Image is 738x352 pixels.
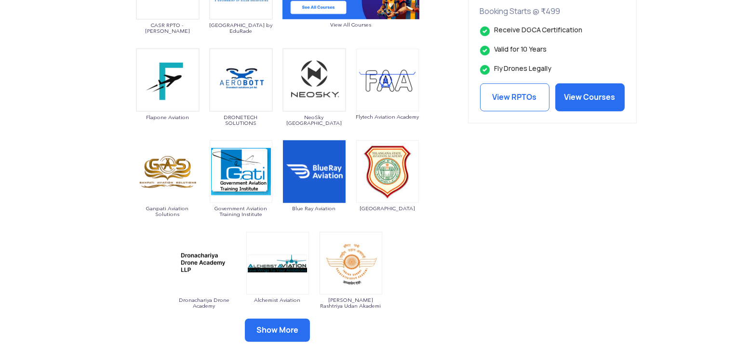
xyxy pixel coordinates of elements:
li: Receive DGCA Certification [480,26,625,35]
span: Ganpati Aviation Solutions [136,205,200,217]
img: ic_telanganastateaviation.png [356,140,419,203]
span: Government Aviation Training Institute [209,205,273,217]
img: bg_droneteech.png [209,48,273,112]
span: [GEOGRAPHIC_DATA] by EduRade [209,22,273,34]
span: CASR RPTO - [PERSON_NAME] [136,22,200,34]
button: Show More [245,319,310,342]
img: ic_ganpati.png [136,140,199,203]
img: ic_governmentaviation.png [210,140,272,203]
img: bg_flapone.png [136,48,200,112]
a: DRONETECH SOLUTIONS [209,75,273,126]
span: Flytech Aviation Academy [356,114,419,120]
img: ic_dronachariya.png [173,232,236,295]
a: NeoSky [GEOGRAPHIC_DATA] [282,75,346,126]
img: ic_blueray.png [283,140,346,203]
span: Dronachariya Drone Academy [173,297,236,309]
span: DRONETECH SOLUTIONS [209,114,273,126]
p: Booking Starts @ ₹499 [480,5,625,18]
span: [GEOGRAPHIC_DATA] [356,205,419,211]
img: ic_alchemistaviation.png [246,232,309,295]
span: [PERSON_NAME] Rashtriya Udan Akademi [319,297,383,309]
li: Fly Drones Legally [480,64,625,73]
a: View Courses [555,83,625,111]
span: Flapone Aviation [136,114,200,120]
span: NeoSky [GEOGRAPHIC_DATA] [282,114,346,126]
a: Flapone Aviation [136,75,200,120]
li: Valid for 10 Years [480,45,625,54]
span: Blue Ray Aviation [282,205,346,211]
img: ic_flytechaviation.png [356,49,419,111]
img: img_neosky.png [282,48,346,112]
span: View All Courses [282,22,419,27]
a: View RPTOs [480,83,550,111]
img: ic_indiragandhi.png [320,232,382,295]
span: Alchemist Aviation [246,297,309,303]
